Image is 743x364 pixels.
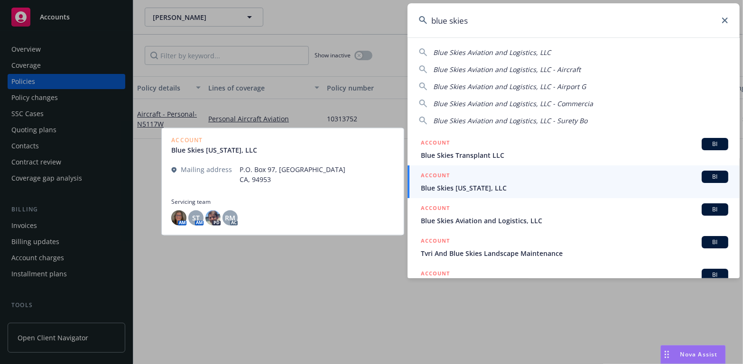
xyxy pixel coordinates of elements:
[421,171,450,182] h5: ACCOUNT
[408,133,740,165] a: ACCOUNTBIBlue Skies Transplant LLC
[433,82,586,91] span: Blue Skies Aviation and Logistics, LLC - Airport G
[408,264,740,296] a: ACCOUNTBI
[421,138,450,149] h5: ACCOUNT
[433,116,587,125] span: Blue Skies Aviation and Logistics, LLC - Surety Bo
[421,269,450,280] h5: ACCOUNT
[706,205,724,214] span: BI
[421,203,450,215] h5: ACCOUNT
[421,216,728,226] span: Blue Skies Aviation and Logistics, LLC
[706,140,724,148] span: BI
[706,271,724,279] span: BI
[421,248,728,258] span: Tvri And Blue Skies Landscape Maintenance
[408,231,740,264] a: ACCOUNTBITvri And Blue Skies Landscape Maintenance
[680,350,718,358] span: Nova Assist
[706,173,724,181] span: BI
[433,65,581,74] span: Blue Skies Aviation and Logistics, LLC - Aircraft
[421,183,728,193] span: Blue Skies [US_STATE], LLC
[660,345,726,364] button: Nova Assist
[408,198,740,231] a: ACCOUNTBIBlue Skies Aviation and Logistics, LLC
[706,238,724,246] span: BI
[433,99,593,108] span: Blue Skies Aviation and Logistics, LLC - Commercia
[421,236,450,247] h5: ACCOUNT
[661,346,673,364] div: Drag to move
[408,3,740,37] input: Search...
[408,165,740,198] a: ACCOUNTBIBlue Skies [US_STATE], LLC
[433,48,551,57] span: Blue Skies Aviation and Logistics, LLC
[421,150,728,160] span: Blue Skies Transplant LLC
